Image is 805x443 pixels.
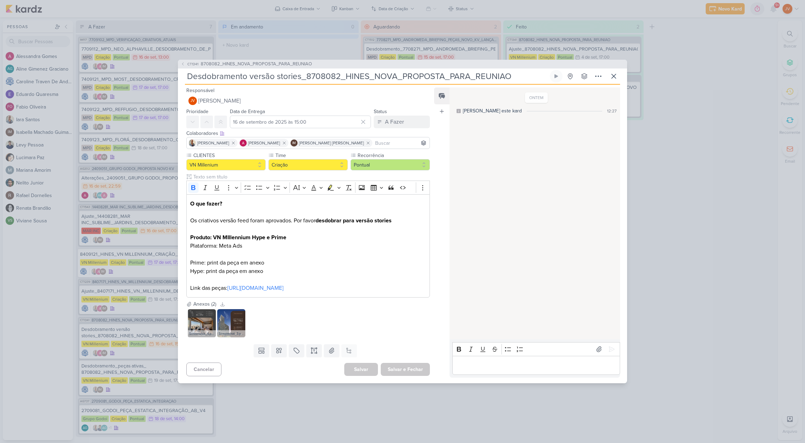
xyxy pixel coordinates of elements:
[190,200,222,207] strong: O que fazer?
[186,181,430,194] div: Editor toolbar
[248,140,280,146] span: [PERSON_NAME]
[191,99,195,103] p: JV
[217,309,245,337] img: 05V5Fzn199YTgHJWVLLhG4xAqIVHaNwiCRM2OWRS.png
[385,118,404,126] div: A Fazer
[181,61,312,68] button: CT1341 8708082_HINES_NOVA_PROPOSTA_PARA_REUNIAO
[607,108,617,114] div: 12:27
[357,152,430,159] label: Recorrência
[374,116,430,128] button: A Fazer
[186,363,221,376] button: Cancelar
[230,116,371,128] input: Select a date
[188,330,216,337] div: Screenshot_4.png
[452,356,620,375] div: Editor editing area: main
[230,109,265,115] label: Data de Entrega
[188,97,197,105] div: Joney Viana
[192,173,430,181] input: Texto sem título
[452,342,620,356] div: Editor toolbar
[188,309,216,337] img: otseJi4IeR4VbkM3WpH89XhjTCO7gJgl1cJ8bglF.png
[463,107,522,115] div: [PERSON_NAME] este kard
[217,330,245,337] div: Screenshot_3.png
[292,142,296,145] p: IM
[240,139,247,146] img: Alessandra Gomes
[186,95,430,107] button: JV [PERSON_NAME]
[190,234,286,241] strong: Produto: VN MIllennium Hype e Prime
[374,139,428,147] input: Buscar
[197,140,229,146] span: [PERSON_NAME]
[275,152,348,159] label: Time
[186,109,208,115] label: Prioridade
[291,139,298,146] div: Isabella Machado Guimarães
[186,194,430,298] div: Editor editing area: main
[198,97,241,105] span: [PERSON_NAME]
[186,87,214,93] label: Responsável
[201,61,312,68] span: 8708082_HINES_NOVA_PROPOSTA_PARA_REUNIAO
[315,217,392,224] strong: desdobrar para versão stories
[299,140,364,146] span: [PERSON_NAME] [PERSON_NAME]
[268,159,348,170] button: Criação
[553,73,559,79] div: Ligar relógio
[186,130,430,137] div: Colaboradores
[193,300,216,308] div: Anexos (2)
[227,285,284,292] a: [URL][DOMAIN_NAME]
[189,139,196,146] img: Iara Santos
[351,159,430,170] button: Pontual
[193,152,266,159] label: CLIENTES
[374,109,387,115] label: Status
[185,70,548,83] input: Kard Sem Título
[186,61,199,67] span: CT1341
[186,159,266,170] button: VN Millenium
[190,200,426,292] p: Os criativos versão feed foram aprovados. Por favor Plataforma: Meta Ads Prime: print da peça em ...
